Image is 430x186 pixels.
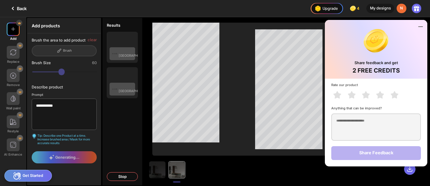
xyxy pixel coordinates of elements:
div: Restyle [7,129,19,133]
div: Add [10,37,17,41]
div: Stop [107,172,138,181]
div: Share feedback and get [355,61,398,65]
div: Remove [7,83,20,87]
div: 2 FREE CREDITS [352,67,400,74]
img: textarea-hint-icon.svg [32,134,37,139]
div: Get Started [4,170,52,182]
div: Back [9,4,27,12]
div: Wall paint [6,106,21,110]
div: My designs [366,4,394,14]
div: Describe product [32,85,96,89]
div: Brush the area to add product [32,38,86,43]
div: AI Enhance [4,153,22,156]
div: In [GEOGRAPHIC_DATA] [119,49,152,58]
img: upgrade-nav-btn-icon.gif [313,4,322,13]
div: Prompt [32,93,96,97]
span: 4 [357,6,361,11]
div: Tip: Describe one Product at a time. Increase brushed area / Mask for more accurate results [32,134,96,145]
div: Replace [7,60,20,63]
div: Anything that can be improved? [331,106,421,111]
div: Add products [27,18,101,33]
div: 60 [92,60,97,65]
div: In [GEOGRAPHIC_DATA] [119,85,152,94]
div: Brush Size [32,60,51,65]
div: Results [102,18,142,27]
div: N [397,4,406,14]
div: Upgrade [313,4,338,13]
div: Rate our product [331,83,421,87]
